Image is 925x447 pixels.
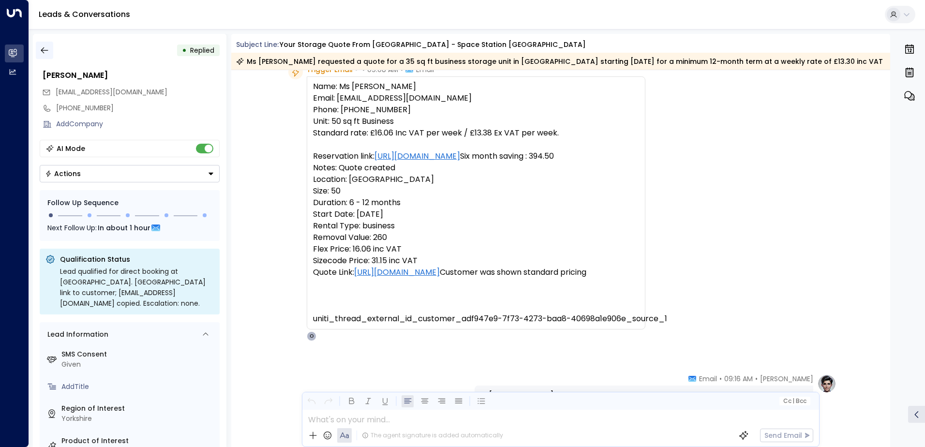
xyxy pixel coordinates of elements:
div: [PHONE_NUMBER] [56,103,220,113]
button: Redo [322,395,334,407]
div: The agent signature is added automatically [362,431,503,440]
div: Next Follow Up: [47,223,212,233]
div: AI Mode [57,144,85,153]
div: Lead Information [44,329,108,340]
label: SMS Consent [61,349,216,359]
span: | [792,398,794,404]
div: Yorkshire [61,414,216,424]
label: Product of Interest [61,436,216,446]
p: Qualification Status [60,254,214,264]
span: rkholden98@gmail.com [56,87,167,97]
span: Replied [190,45,214,55]
div: Your storage quote from [GEOGRAPHIC_DATA] - Space Station [GEOGRAPHIC_DATA] [280,40,586,50]
span: [EMAIL_ADDRESS][DOMAIN_NAME] [56,87,167,97]
a: Leads & Conversations [39,9,130,20]
span: • [719,374,722,384]
span: Cc Bcc [783,398,806,404]
a: [URL][DOMAIN_NAME] [354,267,440,278]
div: Lead qualified for direct booking at [GEOGRAPHIC_DATA]. [GEOGRAPHIC_DATA] link to customer; [EMAI... [60,266,214,309]
a: [URL][DOMAIN_NAME] [374,150,460,162]
pre: Name: Ms [PERSON_NAME] Email: [EMAIL_ADDRESS][DOMAIN_NAME] Phone: [PHONE_NUMBER] Unit: 50 sq ft B... [313,81,639,325]
div: [PERSON_NAME] [43,70,220,81]
span: 09:16 AM [724,374,753,384]
div: Button group with a nested menu [40,165,220,182]
label: Region of Interest [61,403,216,414]
img: profile-logo.png [817,374,836,393]
span: • [755,374,758,384]
div: Ms [PERSON_NAME] requested a quote for a 35 sq ft business storage unit in [GEOGRAPHIC_DATA] star... [236,57,883,66]
span: In about 1 hour [98,223,150,233]
div: O [307,331,316,341]
div: • [182,42,187,59]
span: Subject Line: [236,40,279,49]
div: Actions [45,169,81,178]
button: Cc|Bcc [779,397,810,406]
div: Given [61,359,216,370]
div: Follow Up Sequence [47,198,212,208]
span: [PERSON_NAME] [760,374,813,384]
span: Email [699,374,717,384]
button: Undo [305,395,317,407]
div: AddTitle [61,382,216,392]
button: Actions [40,165,220,182]
div: AddCompany [56,119,220,129]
